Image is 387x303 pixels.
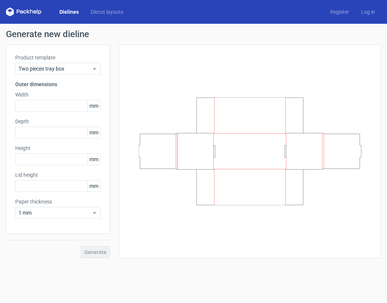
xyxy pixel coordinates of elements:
span: mm [87,154,100,165]
h1: Generate new dieline [6,30,381,39]
a: Diecut layouts [85,8,129,16]
label: Width [15,91,101,98]
a: Dielines [53,8,85,16]
label: Paper thickness [15,198,101,205]
span: mm [87,180,100,192]
span: 1 mm [19,209,92,216]
label: Lid height [15,171,101,179]
span: mm [87,127,100,138]
label: Height [15,144,101,152]
a: Register [324,8,355,16]
label: Product template [15,54,101,61]
span: Two pieces tray box [19,65,92,72]
label: Depth [15,118,101,125]
a: Log in [355,8,381,16]
h3: Outer dimensions [15,81,101,88]
span: mm [87,100,100,111]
